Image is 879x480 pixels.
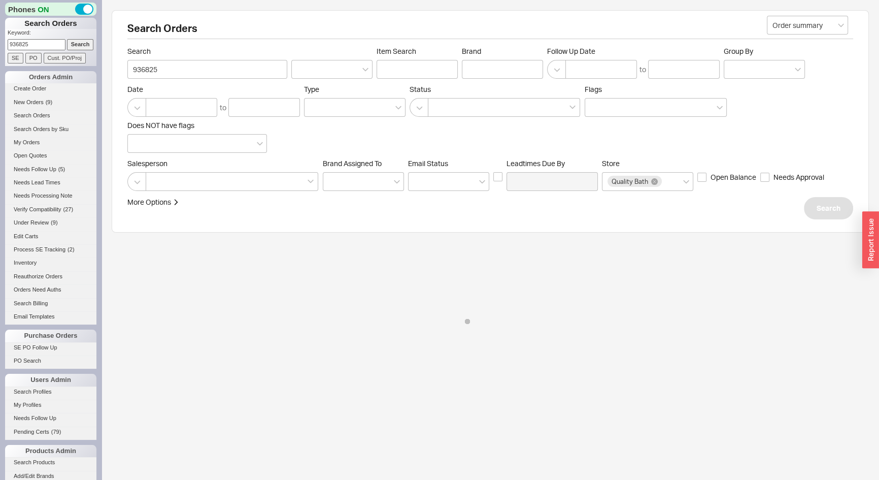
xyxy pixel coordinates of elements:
[362,68,368,72] svg: open menu
[5,71,96,83] div: Orders Admin
[663,176,670,187] input: Store
[5,204,96,215] a: Verify Compatibility(27)
[5,457,96,468] a: Search Products
[5,164,96,175] a: Needs Follow Up(5)
[14,99,44,105] span: New Orders
[220,103,226,113] div: to
[817,202,840,214] span: Search
[127,60,287,79] input: Search
[25,53,42,63] input: PO
[5,342,96,353] a: SE PO Follow Up
[5,445,96,457] div: Products Admin
[479,180,485,184] svg: open menu
[14,166,56,172] span: Needs Follow Up
[127,159,319,168] span: Salesperson
[5,330,96,342] div: Purchase Orders
[5,177,96,188] a: Needs Lead Times
[44,53,86,63] input: Cust. PO/Proj
[5,374,96,386] div: Users Admin
[310,102,317,113] input: Type
[547,47,720,56] span: Follow Up Date
[5,18,96,29] h1: Search Orders
[377,47,458,56] span: Item Search
[5,3,96,16] div: Phones
[408,159,448,168] span: Em ​ ail Status
[697,173,706,182] input: Open Balance
[14,246,65,252] span: Process SE Tracking
[767,16,848,35] input: Select...
[323,159,382,168] span: Brand Assigned To
[127,197,171,207] div: More Options
[804,197,853,219] button: Search
[5,244,96,255] a: Process SE Tracking(2)
[5,231,96,242] a: Edit Carts
[67,39,94,50] input: Search
[590,102,597,113] input: Flags
[58,166,65,172] span: ( 5 )
[5,311,96,322] a: Email Templates
[5,387,96,397] a: Search Profiles
[602,159,620,168] span: Store
[795,68,801,72] svg: open menu
[127,23,853,39] h2: Search Orders
[14,193,73,199] span: Needs Processing Note
[5,271,96,282] a: Reauthorize Orders
[394,180,400,184] svg: open menu
[5,258,96,268] a: Inventory
[46,99,52,105] span: ( 9 )
[5,284,96,295] a: Orders Need Auths
[14,219,49,226] span: Under Review
[612,178,648,185] span: Quality Bath
[506,159,598,168] span: Leadtimes Due By
[14,206,61,212] span: Verify Compatibility
[724,47,753,55] span: Group By
[8,29,96,39] p: Keyword:
[8,53,23,63] input: SE
[67,246,74,252] span: ( 2 )
[5,150,96,161] a: Open Quotes
[5,217,96,228] a: Under Review(9)
[127,85,300,94] span: Date
[838,23,844,27] svg: open menu
[5,427,96,437] a: Pending Certs(79)
[5,413,96,424] a: Needs Follow Up
[14,429,49,435] span: Pending Certs
[773,172,824,182] span: Needs Approval
[63,206,74,212] span: ( 27 )
[127,47,287,56] span: Search
[585,85,602,93] span: Flags
[377,60,458,79] input: Item Search
[127,197,179,207] button: More Options
[5,137,96,148] a: My Orders
[5,356,96,366] a: PO Search
[14,415,56,421] span: Needs Follow Up
[5,124,96,135] a: Search Orders by Sku
[5,83,96,94] a: Create Order
[5,110,96,121] a: Search Orders
[5,298,96,309] a: Search Billing
[304,85,319,93] span: Type
[711,172,756,182] span: Open Balance
[51,219,57,226] span: ( 9 )
[127,121,194,130] span: Does NOT have flags
[38,4,49,15] span: ON
[5,97,96,108] a: New Orders(9)
[639,65,646,75] div: to
[133,138,140,149] input: Does NOT have flags
[462,47,481,55] span: Brand
[5,400,96,410] a: My Profiles
[5,190,96,201] a: Needs Processing Note
[410,85,581,94] span: Status
[51,429,61,435] span: ( 79 )
[760,173,769,182] input: Needs Approval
